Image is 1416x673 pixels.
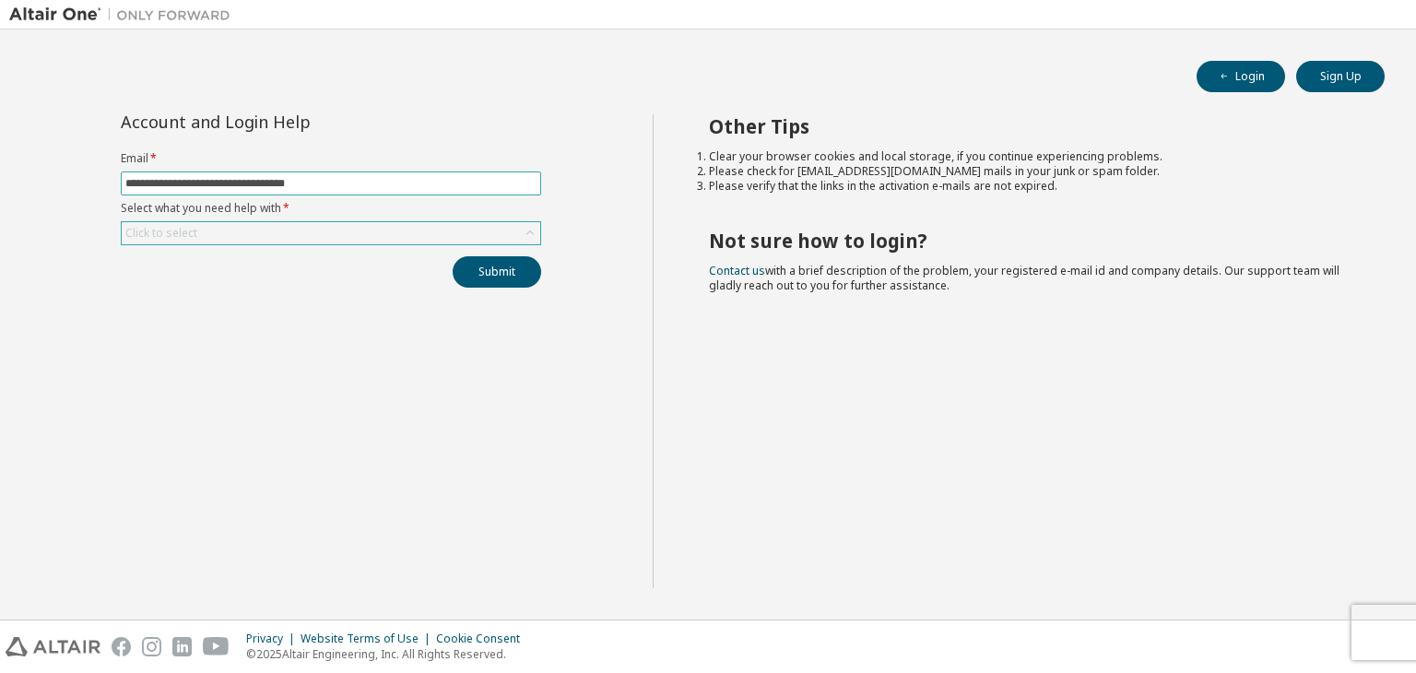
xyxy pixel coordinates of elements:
[709,179,1352,194] li: Please verify that the links in the activation e-mails are not expired.
[1296,61,1385,92] button: Sign Up
[709,114,1352,138] h2: Other Tips
[112,637,131,656] img: facebook.svg
[203,637,230,656] img: youtube.svg
[9,6,240,24] img: Altair One
[121,114,457,129] div: Account and Login Help
[121,201,541,216] label: Select what you need help with
[709,229,1352,253] h2: Not sure how to login?
[121,151,541,166] label: Email
[6,637,100,656] img: altair_logo.svg
[709,164,1352,179] li: Please check for [EMAIL_ADDRESS][DOMAIN_NAME] mails in your junk or spam folder.
[453,256,541,288] button: Submit
[301,632,436,646] div: Website Terms of Use
[125,226,197,241] div: Click to select
[246,646,531,662] p: © 2025 Altair Engineering, Inc. All Rights Reserved.
[246,632,301,646] div: Privacy
[172,637,192,656] img: linkedin.svg
[122,222,540,244] div: Click to select
[709,263,1339,293] span: with a brief description of the problem, your registered e-mail id and company details. Our suppo...
[142,637,161,656] img: instagram.svg
[436,632,531,646] div: Cookie Consent
[709,149,1352,164] li: Clear your browser cookies and local storage, if you continue experiencing problems.
[709,263,765,278] a: Contact us
[1197,61,1285,92] button: Login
